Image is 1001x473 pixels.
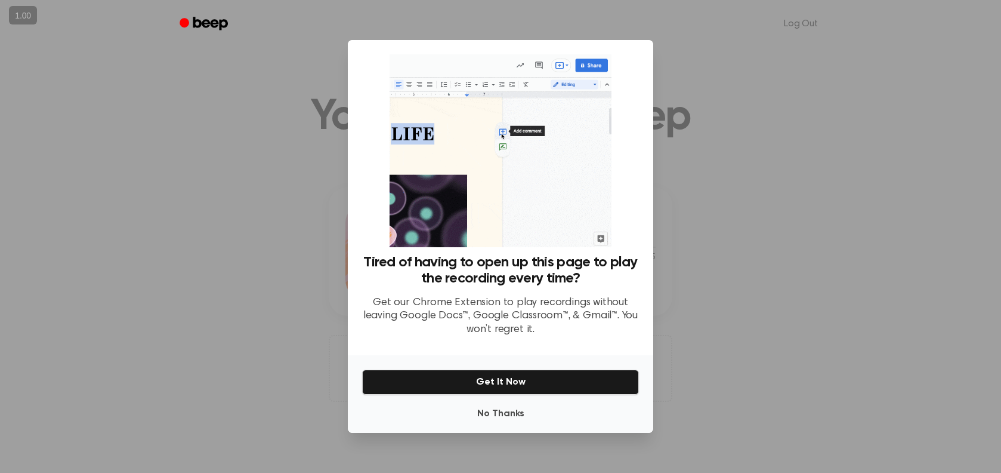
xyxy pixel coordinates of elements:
a: Beep [171,13,239,36]
button: No Thanks [362,402,639,426]
h3: Tired of having to open up this page to play the recording every time? [362,254,639,287]
a: Log Out [772,10,830,38]
img: Beep extension in action [390,54,611,247]
p: Get our Chrome Extension to play recordings without leaving Google Docs™, Google Classroom™, & Gm... [362,296,639,337]
button: Get It Now [362,370,639,395]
